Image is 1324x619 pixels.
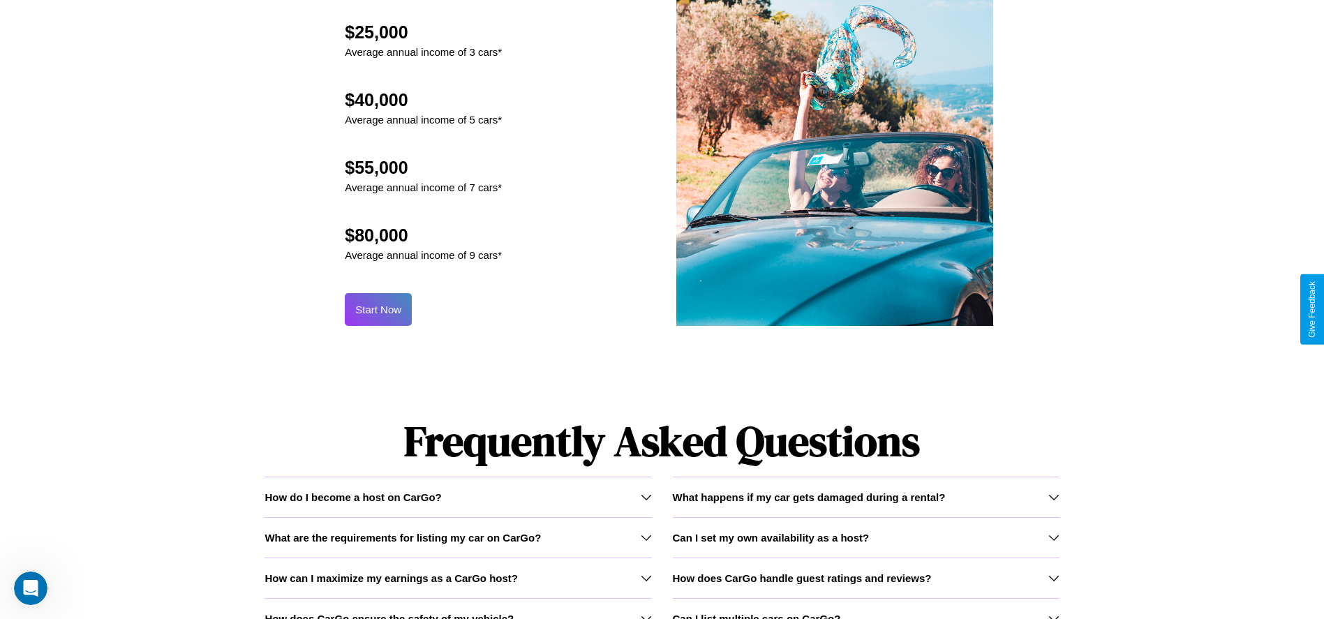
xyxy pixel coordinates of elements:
h3: Can I set my own availability as a host? [673,532,870,544]
div: Give Feedback [1307,281,1317,338]
h3: How can I maximize my earnings as a CarGo host? [265,572,518,584]
h3: How does CarGo handle guest ratings and reviews? [673,572,932,584]
button: Start Now [345,293,412,326]
p: Average annual income of 5 cars* [345,110,502,129]
h2: $55,000 [345,158,502,178]
iframe: Intercom live chat [14,572,47,605]
p: Average annual income of 9 cars* [345,246,502,264]
p: Average annual income of 7 cars* [345,178,502,197]
h2: $25,000 [345,22,502,43]
h3: How do I become a host on CarGo? [265,491,441,503]
h3: What happens if my car gets damaged during a rental? [673,491,946,503]
p: Average annual income of 3 cars* [345,43,502,61]
h1: Frequently Asked Questions [265,405,1059,477]
h2: $80,000 [345,225,502,246]
h2: $40,000 [345,90,502,110]
h3: What are the requirements for listing my car on CarGo? [265,532,541,544]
